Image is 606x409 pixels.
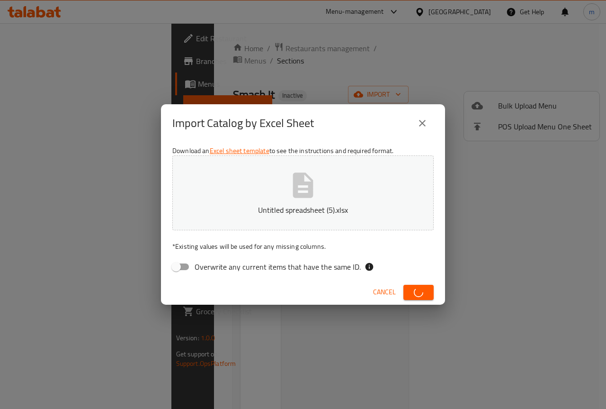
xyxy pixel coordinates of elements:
span: Overwrite any current items that have the same ID. [195,261,361,273]
div: Download an to see the instructions and required format. [161,142,445,280]
a: Excel sheet template [210,145,269,157]
span: Cancel [373,286,396,298]
button: Untitled spreadsheet (5).xlsx [172,155,434,230]
p: Untitled spreadsheet (5).xlsx [187,204,419,216]
button: close [411,112,434,135]
h2: Import Catalog by Excel Sheet [172,116,314,131]
svg: If the overwrite option isn't selected, then the items that match an existing ID will be ignored ... [365,262,374,272]
button: Cancel [369,283,400,301]
p: Existing values will be used for any missing columns. [172,242,434,251]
